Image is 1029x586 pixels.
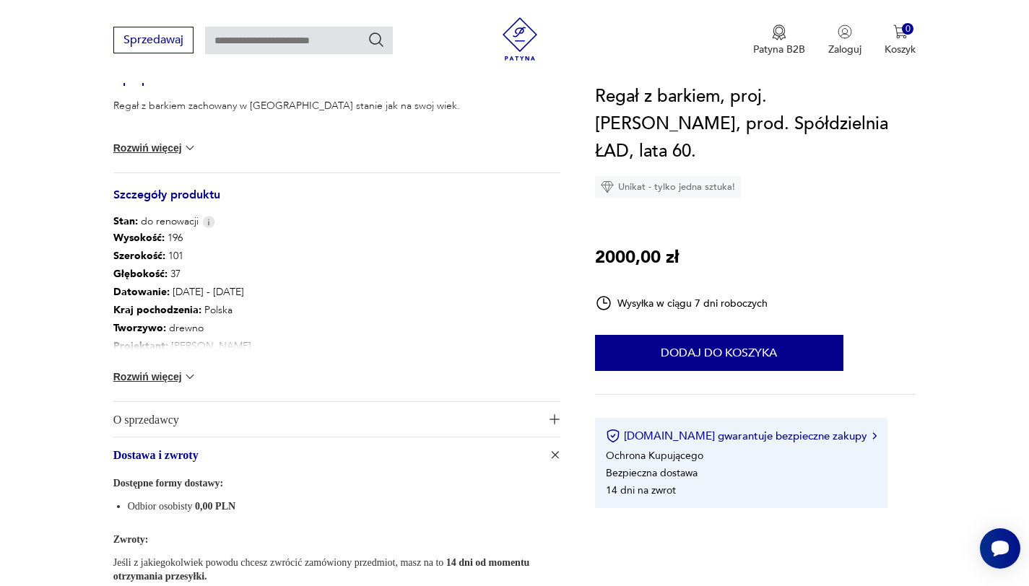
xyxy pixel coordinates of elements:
[885,25,916,56] button: 0Koszyk
[595,176,741,198] div: Unikat - tylko jedna sztuka!
[893,25,908,39] img: Ikona koszyka
[128,499,560,513] li: Odbior osobisty
[113,474,560,492] p: Dostępne formy dostawy:
[113,191,560,214] h3: Szczegóły produktu
[601,180,614,193] img: Ikona diamentu
[753,25,805,56] a: Ikona medaluPatyna B2B
[595,244,679,271] p: 2000,00 zł
[606,449,703,463] li: Ochrona Kupującego
[183,141,197,155] img: chevron down
[606,484,676,497] li: 14 dni na zwrot
[838,25,852,39] img: Ikonka użytkownika
[113,247,560,265] p: 101
[902,23,914,35] div: 0
[113,319,560,337] p: drewno
[195,501,235,512] span: 0,00 PLN
[113,214,138,228] b: Stan:
[113,339,168,353] b: Projektant :
[113,214,199,229] span: do renowacji
[885,43,916,56] p: Koszyk
[828,25,861,56] button: Zaloguj
[113,437,560,472] button: Ikona plusaDostawa i zwroty
[183,369,197,384] img: chevron down
[550,414,560,424] img: Ikona plusa
[113,27,194,53] button: Sprzedawaj
[113,75,560,99] h3: Opis produktu
[828,43,861,56] p: Zaloguj
[113,402,540,437] span: O sprzedawcy
[113,123,460,138] p: Odbiór tylko osobisty w [GEOGRAPHIC_DATA] na [GEOGRAPHIC_DATA].
[606,429,877,443] button: [DOMAIN_NAME] gwarantuje bezpieczne zakupy
[753,43,805,56] p: Patyna B2B
[595,335,843,371] button: Dodaj do koszyka
[113,402,560,437] button: Ikona plusaO sprzedawcy
[980,528,1020,569] iframe: Smartsupp widget button
[113,99,460,113] p: Regał z barkiem zachowany w [GEOGRAPHIC_DATA] stanie jak na swoj wiek.
[113,301,560,319] p: Polska
[547,447,562,462] img: Ikona plusa
[606,429,620,443] img: Ikona certyfikatu
[113,337,560,355] p: [PERSON_NAME]
[772,25,786,40] img: Ikona medalu
[368,31,385,48] button: Szukaj
[113,36,194,46] a: Sprzedawaj
[202,216,215,228] img: Info icon
[113,265,560,283] p: 37
[595,294,768,312] div: Wysyłka w ciągu 7 dni roboczych
[113,229,560,247] p: 196
[113,303,201,317] b: Kraj pochodzenia :
[113,321,166,335] b: Tworzywo :
[113,267,168,281] b: Głębokość :
[113,369,197,384] button: Rozwiń więcej
[113,283,560,301] p: [DATE] - [DATE]
[606,466,698,480] li: Bezpieczna dostawa
[753,25,805,56] button: Patyna B2B
[872,432,877,439] img: Ikona strzałki w prawo
[113,556,560,583] p: Jeśli z jakiegokolwiek powodu chcesz zwrócić zamówiony przedmiot, masz na to
[113,141,197,155] button: Rozwiń więcej
[113,437,540,472] span: Dostawa i zwroty
[113,249,165,263] b: Szerokość :
[113,231,165,245] b: Wysokość :
[113,285,170,299] b: Datowanie :
[498,17,542,61] img: Patyna - sklep z meblami i dekoracjami vintage
[113,530,560,548] p: Zwroty:
[595,83,916,165] h1: Regał z barkiem, proj. [PERSON_NAME], prod. Spółdzielnia ŁAD, lata 60.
